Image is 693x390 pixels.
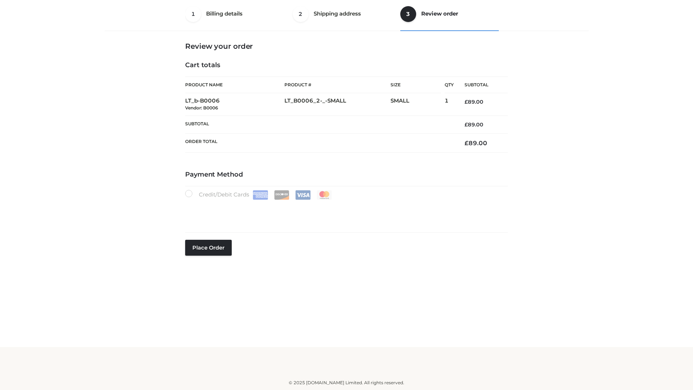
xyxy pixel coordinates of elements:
small: Vendor: B0006 [185,105,218,110]
span: £ [465,99,468,105]
th: Product Name [185,77,284,93]
bdi: 89.00 [465,139,487,147]
td: SMALL [391,93,445,116]
span: £ [465,121,468,128]
img: Amex [253,190,268,200]
iframe: Secure payment input frame [184,198,506,225]
th: Subtotal [185,116,454,133]
th: Subtotal [454,77,508,93]
th: Size [391,77,441,93]
th: Product # [284,77,391,93]
td: LT_B0006_2-_-SMALL [284,93,391,116]
th: Order Total [185,134,454,153]
img: Discover [274,190,289,200]
div: © 2025 [DOMAIN_NAME] Limited. All rights reserved. [107,379,586,386]
h4: Cart totals [185,61,508,69]
td: LT_b-B0006 [185,93,284,116]
img: Visa [295,190,311,200]
h4: Payment Method [185,171,508,179]
bdi: 89.00 [465,99,483,105]
label: Credit/Debit Cards [185,190,333,200]
span: £ [465,139,468,147]
h3: Review your order [185,42,508,51]
img: Mastercard [317,190,332,200]
td: 1 [445,93,454,116]
button: Place order [185,240,232,256]
bdi: 89.00 [465,121,483,128]
th: Qty [445,77,454,93]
